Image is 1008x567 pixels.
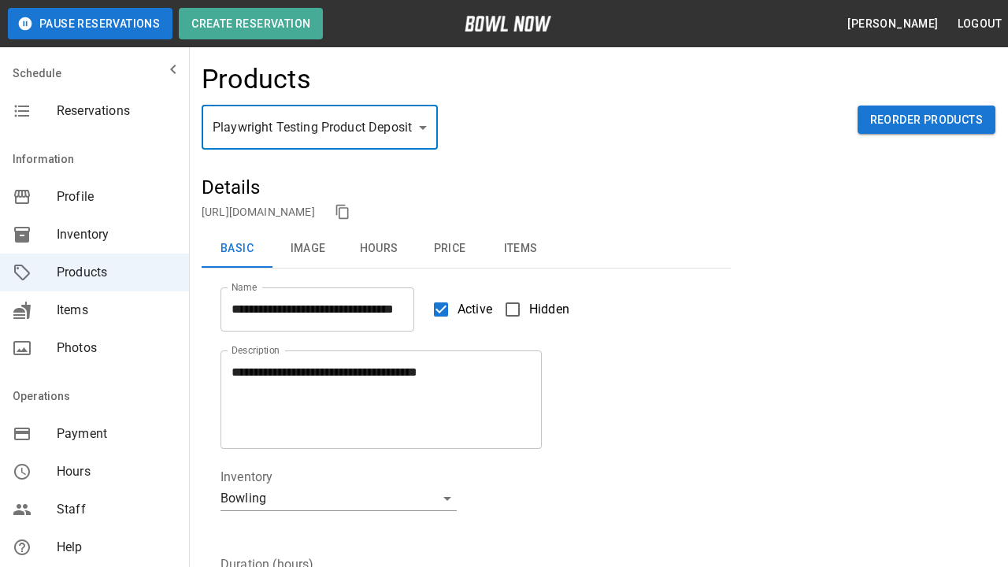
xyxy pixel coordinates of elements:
a: [URL][DOMAIN_NAME] [202,206,315,218]
span: Help [57,538,176,557]
h4: Products [202,63,311,96]
button: Hours [343,230,414,268]
span: Active [458,300,492,319]
span: Hours [57,462,176,481]
img: logo [465,16,551,31]
button: Image [272,230,343,268]
span: Reservations [57,102,176,120]
span: Hidden [529,300,569,319]
button: Items [485,230,556,268]
span: Payment [57,424,176,443]
button: [PERSON_NAME] [841,9,944,39]
div: basic tabs example [202,230,731,268]
button: Create Reservation [179,8,323,39]
span: Inventory [57,225,176,244]
span: Photos [57,339,176,358]
legend: Inventory [220,468,272,486]
button: Pause Reservations [8,8,172,39]
label: Hidden products will not be visible to customers. You can still create and use them for bookings. [496,293,569,326]
span: Staff [57,500,176,519]
button: Logout [951,9,1008,39]
button: Basic [202,230,272,268]
button: Reorder Products [858,106,995,135]
button: Price [414,230,485,268]
button: copy link [331,200,354,224]
span: Profile [57,187,176,206]
span: Products [57,263,176,282]
span: Items [57,301,176,320]
div: Bowling [220,486,457,511]
div: Playwright Testing Product Deposit [202,106,438,150]
h5: Details [202,175,731,200]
